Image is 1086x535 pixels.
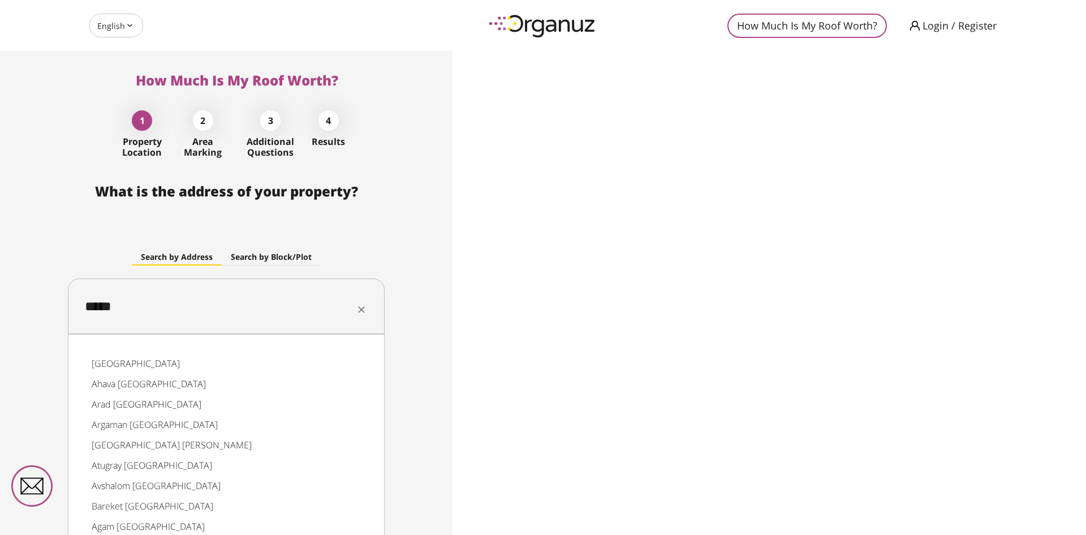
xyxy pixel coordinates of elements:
[193,110,213,131] div: 2
[354,302,369,318] button: Clear
[229,136,312,157] span: Additional Questions
[83,394,370,414] li: Arad [GEOGRAPHIC_DATA]
[177,136,230,157] span: Area Marking
[727,14,887,38] button: How Much Is My Roof Worth?
[136,71,338,89] span: How Much Is My Roof Worth?
[132,110,152,131] div: 1
[83,496,370,516] li: Bareket [GEOGRAPHIC_DATA]
[312,136,345,147] span: Results
[83,414,370,435] li: Argaman [GEOGRAPHIC_DATA]
[83,455,370,476] li: Atugray [GEOGRAPHIC_DATA]
[222,249,321,266] button: Search by Block/Plot
[318,110,339,131] div: 4
[481,10,605,41] img: logo
[95,182,358,200] span: What is the address of your property?
[923,20,997,31] span: Login / Register
[132,249,222,266] button: Search by Address
[260,110,281,131] div: 3
[83,374,370,394] li: Ahava [GEOGRAPHIC_DATA]
[83,476,370,496] li: Avshalom [GEOGRAPHIC_DATA]
[83,435,370,455] li: [PERSON_NAME] [GEOGRAPHIC_DATA]
[910,19,997,33] button: Login / Register
[83,353,370,374] li: [GEOGRAPHIC_DATA]
[107,136,177,157] span: Property Location
[89,10,143,41] div: English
